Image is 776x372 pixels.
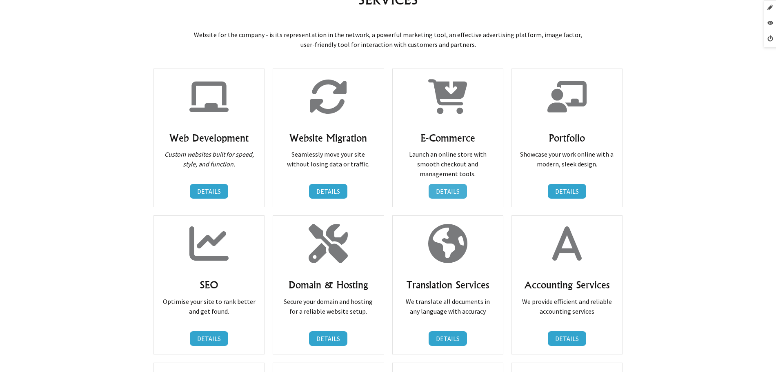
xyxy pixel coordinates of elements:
h3: E-Commerce [401,131,495,144]
a: DETAILS [429,184,467,199]
h3: SEO [162,278,256,291]
a: DETAILS [548,184,586,199]
p: Launch an online store with smooth checkout and management tools. [401,149,495,179]
a: DETAILS [309,184,347,199]
p: Website for the company - is its representation in the network, a powerful marketing tool, an eff... [147,20,630,59]
p: We translate all documents in any language with accuracy [401,297,495,316]
h3: Accounting Services [520,278,614,291]
a: DETAILS [190,184,228,199]
p: Optimise your site to rank better and get found. [162,297,256,316]
a: DETAILS [190,331,228,346]
h3: Translation Services [401,278,495,291]
p: Secure your domain and hosting for a reliable website setup. [281,297,375,316]
h3: Web Development [162,131,256,144]
p: Seamlessly move your site without losing data or traffic. [281,149,375,169]
a: DETAILS [429,331,467,346]
em: Custom websites built for speed, style, and function. [165,150,254,168]
p: Showcase your work online with a modern, sleek design. [520,149,614,169]
h3: Portfolio [520,131,614,144]
a: DETAILS [309,331,347,346]
p: We provide efficient and reliable accounting services [520,297,614,316]
a: DETAILS [548,331,586,346]
h3: Domain & Hosting [281,278,375,291]
h3: Website Migration [281,131,375,144]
